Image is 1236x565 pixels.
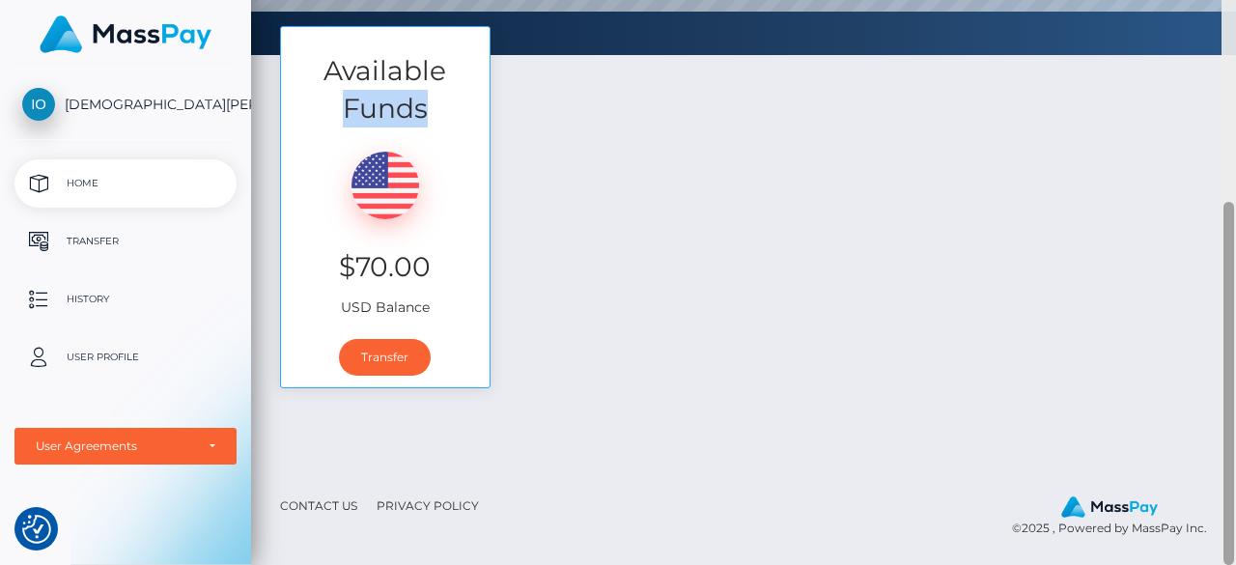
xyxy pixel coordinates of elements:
[281,127,490,327] div: USD Balance
[14,333,237,381] a: User Profile
[40,15,211,53] img: MassPay
[14,275,237,324] a: History
[22,515,51,544] button: Consent Preferences
[1012,495,1222,538] div: © 2025 , Powered by MassPay Inc.
[295,248,475,286] h3: $70.00
[14,159,237,208] a: Home
[14,217,237,266] a: Transfer
[22,169,229,198] p: Home
[22,227,229,256] p: Transfer
[339,339,431,376] a: Transfer
[369,491,487,521] a: Privacy Policy
[22,515,51,544] img: Revisit consent button
[14,428,237,465] button: User Agreements
[272,491,365,521] a: Contact Us
[1061,496,1158,518] img: MassPay
[22,343,229,372] p: User Profile
[14,96,237,113] span: [DEMOGRAPHIC_DATA][PERSON_NAME]
[351,152,419,219] img: USD.png
[22,285,229,314] p: History
[281,52,490,127] h3: Available Funds
[36,438,194,454] div: User Agreements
